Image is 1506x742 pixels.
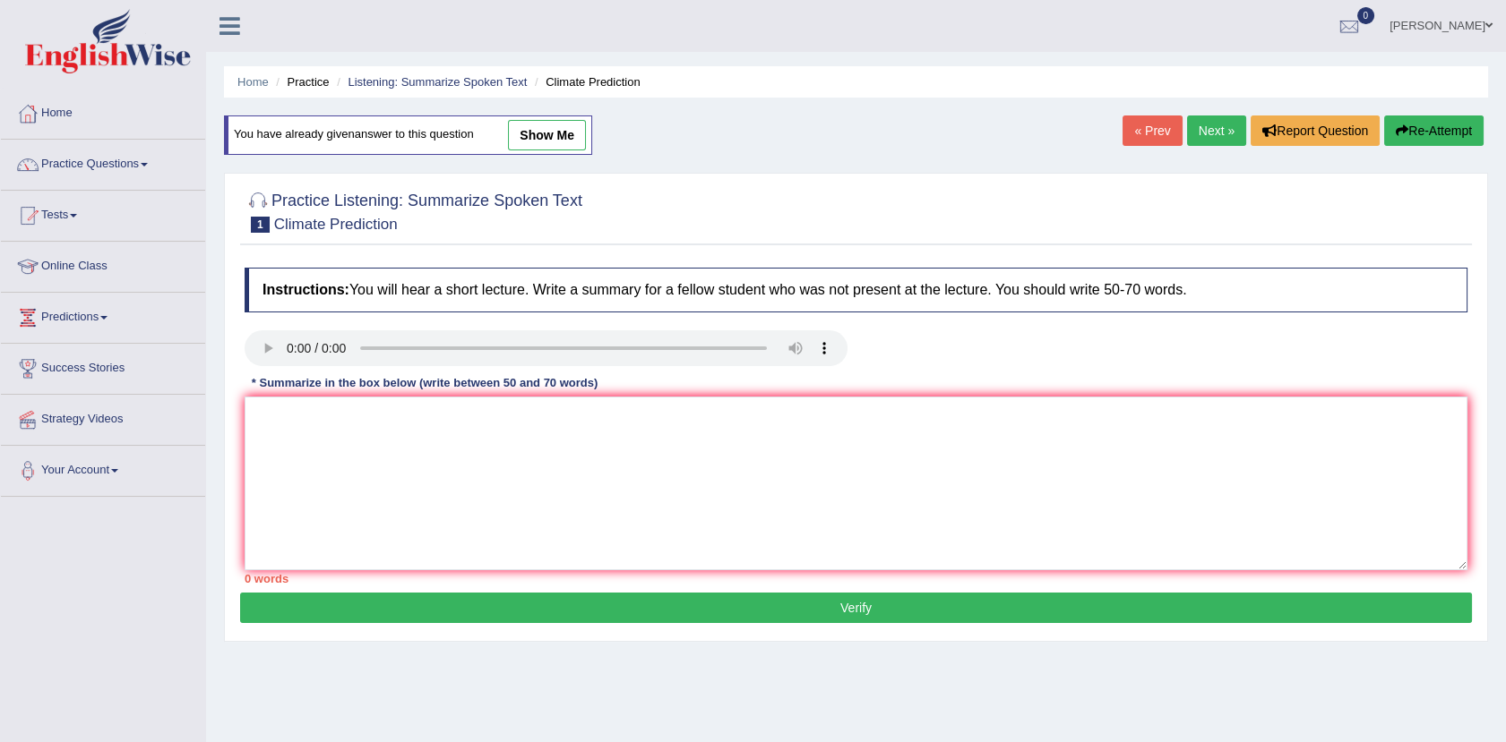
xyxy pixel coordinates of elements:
h4: You will hear a short lecture. Write a summary for a fellow student who was not present at the le... [245,268,1467,312]
a: Home [237,75,269,89]
li: Practice [271,73,329,90]
button: Verify [240,593,1472,623]
a: Predictions [1,293,205,337]
b: Instructions: [262,282,349,297]
span: 1 [251,217,270,233]
h2: Practice Listening: Summarize Spoken Text [245,188,582,233]
div: * Summarize in the box below (write between 50 and 70 words) [245,375,605,392]
a: « Prev [1123,115,1182,146]
div: 0 words [245,570,1467,587]
a: Listening: Summarize Spoken Text [348,75,527,89]
a: Practice Questions [1,140,205,184]
div: You have already given answer to this question [224,115,592,155]
a: Home [1,89,205,133]
button: Report Question [1251,115,1380,146]
button: Re-Attempt [1384,115,1484,146]
a: Tests [1,191,205,235]
a: Online Class [1,242,205,286]
li: Climate Prediction [530,73,641,90]
a: Strategy Videos [1,395,205,439]
a: Next » [1187,115,1246,146]
span: 0 [1357,7,1375,24]
a: Success Stories [1,344,205,388]
small: Climate Prediction [274,216,398,233]
a: Your Account [1,446,205,490]
a: show me [508,120,586,150]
